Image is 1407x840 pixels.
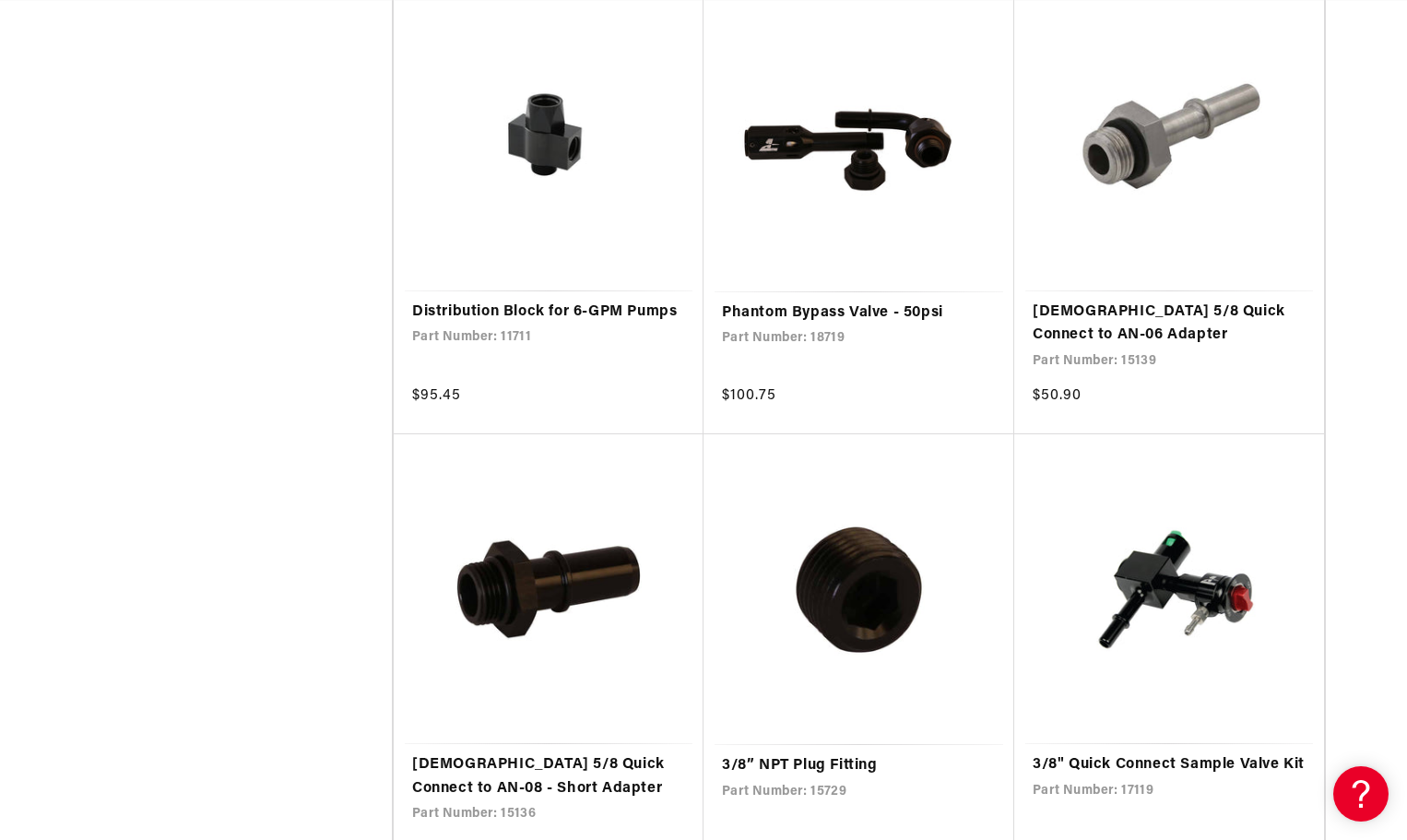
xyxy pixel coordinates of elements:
a: [DEMOGRAPHIC_DATA] 5/8 Quick Connect to AN-06 Adapter [1033,301,1306,348]
a: 3/8" Quick Connect Sample Valve Kit [1033,753,1306,777]
a: Distribution Block for 6-GPM Pumps [412,301,685,325]
a: 3/8” NPT Plug Fitting [722,754,996,778]
a: Phantom Bypass Valve - 50psi [722,302,996,325]
a: [DEMOGRAPHIC_DATA] 5/8 Quick Connect to AN-08 - Short Adapter [412,753,685,800]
